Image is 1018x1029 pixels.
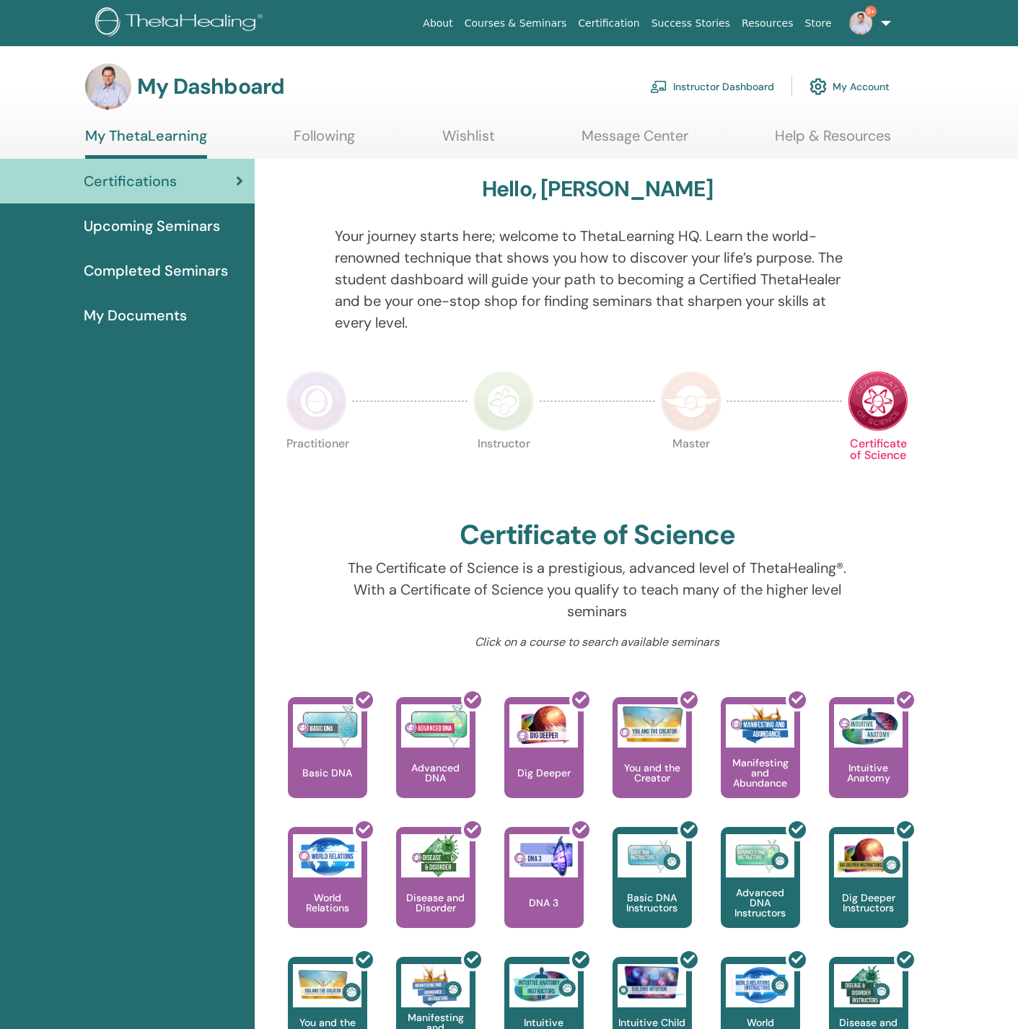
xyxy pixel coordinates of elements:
[613,697,692,827] a: You and the Creator You and the Creator
[335,225,859,333] p: Your journey starts here; welcome to ThetaLearning HQ. Learn the world-renowned technique that sh...
[504,827,584,957] a: DNA 3 DNA 3
[834,964,903,1007] img: Disease and Disorder Instructors
[84,215,220,237] span: Upcoming Seminars
[396,827,475,957] a: Disease and Disorder Disease and Disorder
[509,704,578,748] img: Dig Deeper
[396,697,475,827] a: Advanced DNA Advanced DNA
[799,10,838,37] a: Store
[849,12,872,35] img: default.jpg
[613,827,692,957] a: Basic DNA Instructors Basic DNA Instructors
[396,893,475,913] p: Disease and Disorder
[829,827,908,957] a: Dig Deeper Instructors Dig Deeper Instructors
[848,438,908,499] p: Certificate of Science
[848,371,908,432] img: Certificate of Science
[85,127,207,159] a: My ThetaLearning
[84,260,228,281] span: Completed Seminars
[293,834,361,877] img: World Relations
[829,697,908,827] a: Intuitive Anatomy Intuitive Anatomy
[95,7,268,40] img: logo.png
[401,704,470,748] img: Advanced DNA
[865,6,877,17] span: 9+
[618,704,686,744] img: You and the Creator
[442,127,495,155] a: Wishlist
[473,438,534,499] p: Instructor
[335,557,859,622] p: The Certificate of Science is a prestigious, advanced level of ThetaHealing®. With a Certificate ...
[504,697,584,827] a: Dig Deeper Dig Deeper
[726,964,794,1007] img: World Relations Instructors
[286,371,347,432] img: Practitioner
[809,71,890,102] a: My Account
[834,704,903,748] img: Intuitive Anatomy
[85,64,131,110] img: default.jpg
[288,893,367,913] p: World Relations
[834,834,903,877] img: Dig Deeper Instructors
[84,305,187,326] span: My Documents
[509,964,578,1007] img: Intuitive Anatomy Instructors
[721,697,800,827] a: Manifesting and Abundance Manifesting and Abundance
[137,74,284,100] h3: My Dashboard
[721,758,800,788] p: Manifesting and Abundance
[646,10,736,37] a: Success Stories
[726,704,794,748] img: Manifesting and Abundance
[661,438,721,499] p: Master
[809,74,827,99] img: cog.svg
[618,834,686,877] img: Basic DNA Instructors
[288,697,367,827] a: Basic DNA Basic DNA
[286,438,347,499] p: Practitioner
[473,371,534,432] img: Instructor
[459,10,573,37] a: Courses & Seminars
[613,763,692,783] p: You and the Creator
[721,888,800,918] p: Advanced DNA Instructors
[84,170,177,192] span: Certifications
[512,768,576,778] p: Dig Deeper
[582,127,688,155] a: Message Center
[401,834,470,877] img: Disease and Disorder
[736,10,799,37] a: Resources
[460,519,735,552] h2: Certificate of Science
[661,371,721,432] img: Master
[650,71,774,102] a: Instructor Dashboard
[618,964,686,999] img: Intuitive Child In Me Instructors
[396,763,475,783] p: Advanced DNA
[721,827,800,957] a: Advanced DNA Instructors Advanced DNA Instructors
[401,964,470,1007] img: Manifesting and Abundance Instructors
[572,10,645,37] a: Certification
[294,127,355,155] a: Following
[482,176,713,202] h3: Hello, [PERSON_NAME]
[613,893,692,913] p: Basic DNA Instructors
[829,763,908,783] p: Intuitive Anatomy
[288,827,367,957] a: World Relations World Relations
[509,834,578,877] img: DNA 3
[775,127,891,155] a: Help & Resources
[650,80,667,93] img: chalkboard-teacher.svg
[335,634,859,651] p: Click on a course to search available seminars
[293,964,361,1007] img: You and the Creator Instructors
[417,10,458,37] a: About
[293,704,361,748] img: Basic DNA
[829,893,908,913] p: Dig Deeper Instructors
[726,834,794,877] img: Advanced DNA Instructors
